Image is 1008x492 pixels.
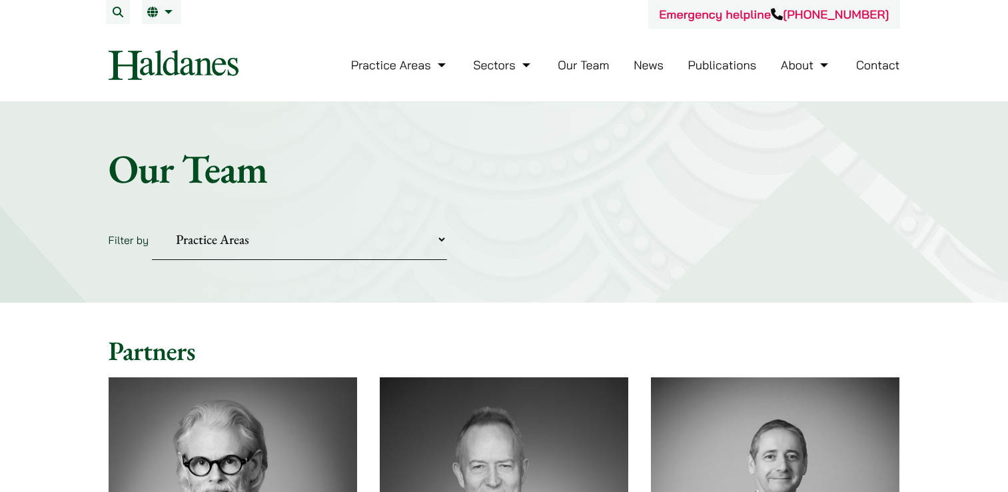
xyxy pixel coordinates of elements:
a: About [781,57,831,73]
a: Emergency helpline[PHONE_NUMBER] [659,7,889,22]
a: Publications [688,57,757,73]
a: Practice Areas [351,57,449,73]
a: Sectors [473,57,533,73]
h2: Partners [109,335,900,367]
a: News [634,57,664,73]
a: Contact [856,57,900,73]
img: Logo of Haldanes [109,50,239,80]
a: Our Team [558,57,609,73]
a: EN [147,7,176,17]
label: Filter by [109,233,149,247]
h1: Our Team [109,145,900,193]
